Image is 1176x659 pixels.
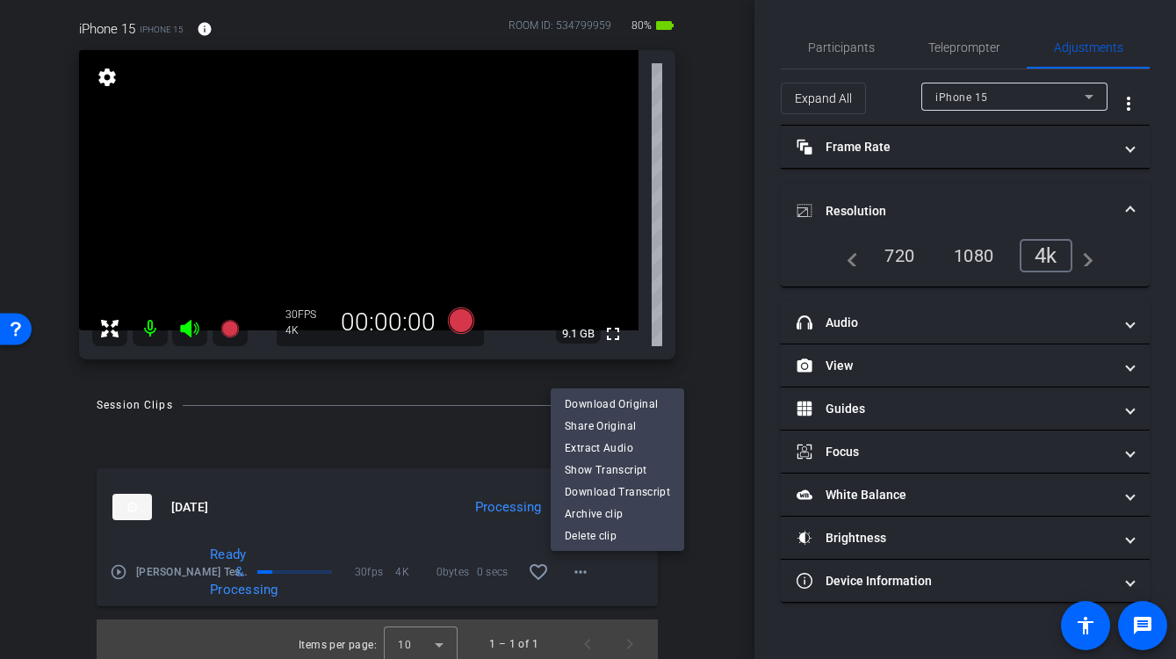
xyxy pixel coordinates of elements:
span: Download Original [565,394,670,415]
span: Extract Audio [565,438,670,459]
span: Share Original [565,416,670,437]
span: Show Transcript [565,460,670,481]
span: Download Transcript [565,482,670,503]
span: Delete clip [565,525,670,547]
span: Archive clip [565,503,670,525]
